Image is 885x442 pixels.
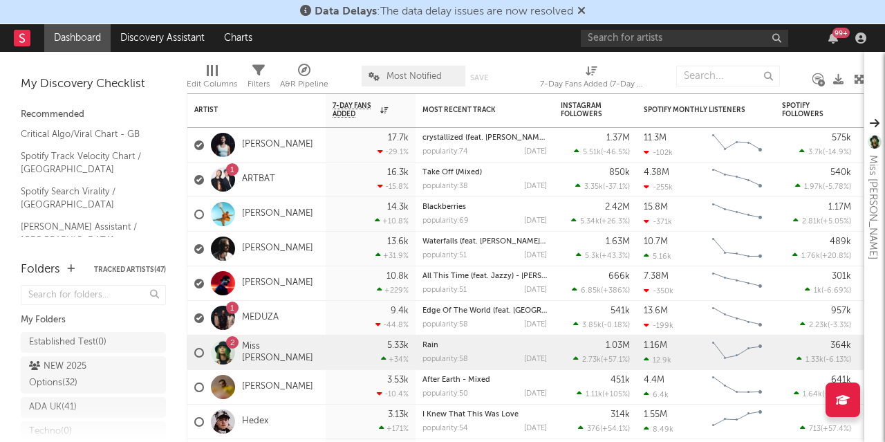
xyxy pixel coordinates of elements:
div: [DATE] [524,217,547,225]
div: 666k [608,272,630,281]
div: Edit Columns [187,59,237,99]
a: ADA UK(41) [21,397,166,418]
span: +54.1 % [602,425,628,433]
a: Miss [PERSON_NAME] [242,341,319,365]
svg: Chart title [706,163,768,197]
div: ( ) [796,355,851,364]
span: 713 [809,425,821,433]
div: A&R Pipeline [280,59,328,99]
div: Spotify Monthly Listeners [644,106,747,114]
div: NEW 2025 Options ( 32 ) [29,358,127,392]
div: Miss [PERSON_NAME] [864,155,881,259]
div: 7-Day Fans Added (7-Day Fans Added) [540,76,644,93]
div: 2.42M [605,203,630,212]
a: Spotify Track Velocity Chart / [GEOGRAPHIC_DATA] [21,149,152,177]
div: 3.53k [387,376,409,385]
svg: Chart title [706,128,768,163]
div: 13.6M [644,306,668,315]
div: [DATE] [524,286,547,294]
div: +34 % [381,355,409,364]
span: 6.85k [581,287,601,295]
div: ( ) [799,147,851,156]
div: 451k [611,376,630,385]
div: Blackberries [422,203,547,211]
div: -10.4 % [377,389,409,398]
a: [PERSON_NAME] [242,208,313,220]
a: Hedex [242,416,268,427]
span: Data Delays [315,6,377,17]
span: 376 [587,425,600,433]
div: ( ) [793,217,851,225]
div: -350k [644,286,673,295]
span: 3.7k [808,149,823,156]
span: 1.64k [803,391,822,398]
a: Critical Algo/Viral Chart - GB [21,127,152,142]
a: Waterfalls (feat. [PERSON_NAME] & [PERSON_NAME]) [[PERSON_NAME] Remix] [422,238,702,246]
div: ( ) [573,320,630,329]
div: ( ) [800,320,851,329]
div: Rain [422,342,547,349]
svg: Chart title [706,335,768,370]
a: ARTBAT [242,174,275,185]
span: +105 % [604,391,628,398]
a: Techno(0) [21,421,166,442]
span: -3.3 % [830,322,849,329]
div: ( ) [574,147,630,156]
div: Filters [248,76,270,93]
input: Search... [676,66,780,86]
div: 17.7k [388,133,409,142]
div: ( ) [575,182,630,191]
div: 575k [832,133,851,142]
div: popularity: 38 [422,183,468,190]
div: My Folders [21,312,166,329]
div: ( ) [800,424,851,433]
span: -6.69 % [823,287,849,295]
div: 7-Day Fans Added (7-Day Fans Added) [540,59,644,99]
input: Search for artists [581,30,788,47]
div: -29.1 % [378,147,409,156]
div: [DATE] [524,252,547,259]
div: popularity: 50 [422,390,468,398]
a: [PERSON_NAME] [242,381,313,393]
div: 3.13k [388,410,409,419]
div: ADA UK ( 41 ) [29,399,77,416]
div: popularity: 74 [422,148,468,156]
span: : The data delay issues are now resolved [315,6,573,17]
a: Charts [214,24,262,52]
div: 14.3k [387,203,409,212]
div: -255k [644,183,673,192]
div: ( ) [578,424,630,433]
div: 12.9k [644,356,671,365]
div: 6.4k [644,390,669,399]
span: +57.4 % [823,425,849,433]
div: 4.38M [644,168,669,177]
button: 99+ [828,33,838,44]
div: Recommended [21,107,166,123]
a: Edge Of The World (feat. [GEOGRAPHIC_DATA]) [422,307,593,315]
div: +171 % [379,424,409,433]
div: My Discovery Checklist [21,76,166,93]
div: 1.03M [606,341,630,350]
div: Edge Of The World (feat. Nu-La) [422,307,547,315]
div: 850k [609,168,630,177]
div: 15.8M [644,203,668,212]
span: +57.1 % [603,356,628,364]
div: [DATE] [524,183,547,190]
button: Save [470,74,488,82]
a: Dashboard [44,24,111,52]
span: -37.1 % [605,183,628,191]
div: 314k [611,410,630,419]
div: [DATE] [524,148,547,156]
div: 364k [830,341,851,350]
a: Established Test(0) [21,332,166,353]
div: 4.4M [644,376,664,385]
div: Take Off (Mixed) [422,169,547,176]
div: 13.6k [387,237,409,246]
div: 489k [830,237,851,246]
span: 3.35k [584,183,603,191]
span: -0.18 % [604,322,628,329]
span: +5.05 % [823,218,849,225]
div: ( ) [792,251,851,260]
a: [PERSON_NAME] [242,243,313,255]
a: [PERSON_NAME] [242,139,313,151]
